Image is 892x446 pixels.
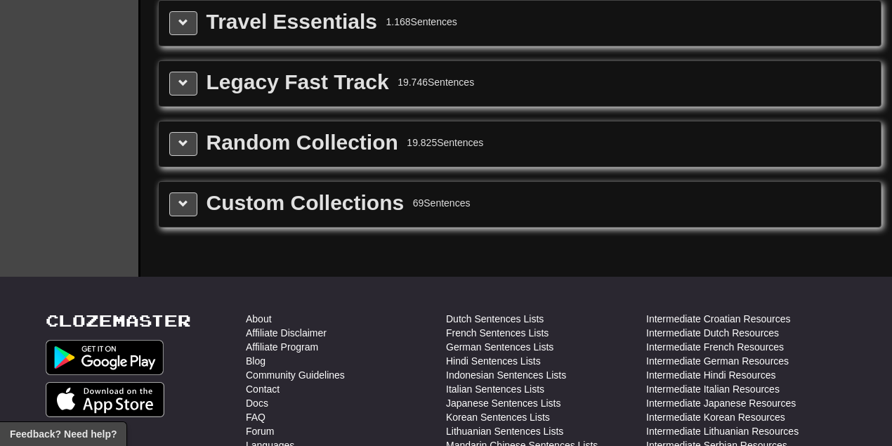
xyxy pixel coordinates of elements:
a: Intermediate Korean Resources [646,410,785,424]
div: 19.825 Sentences [407,136,483,150]
a: Affiliate Disclaimer [246,326,327,340]
a: FAQ [246,410,265,424]
a: Forum [246,424,274,438]
a: About [246,312,272,326]
a: Intermediate Japanese Resources [646,396,796,410]
a: Docs [246,396,268,410]
a: Community Guidelines [246,368,345,382]
a: Intermediate Dutch Resources [646,326,779,340]
a: German Sentences Lists [446,340,553,354]
a: Korean Sentences Lists [446,410,550,424]
a: Lithuanian Sentences Lists [446,424,563,438]
div: 1.168 Sentences [386,15,457,29]
div: Travel Essentials [206,11,378,32]
div: Legacy Fast Track [206,72,389,93]
a: Intermediate Hindi Resources [646,368,775,382]
a: Dutch Sentences Lists [446,312,544,326]
div: 69 Sentences [413,196,471,210]
a: Intermediate French Resources [646,340,784,354]
a: Intermediate Italian Resources [646,382,780,396]
img: Get it on Google Play [46,340,164,375]
a: Blog [246,354,265,368]
a: Indonesian Sentences Lists [446,368,566,382]
a: Intermediate Lithuanian Resources [646,424,799,438]
a: French Sentences Lists [446,326,549,340]
a: Italian Sentences Lists [446,382,544,396]
span: Open feedback widget [10,427,117,441]
a: Affiliate Program [246,340,318,354]
div: Random Collection [206,132,398,153]
a: Clozemaster [46,312,191,329]
img: Get it on App Store [46,382,164,417]
a: Contact [246,382,280,396]
div: 19.746 Sentences [398,75,474,89]
div: Custom Collections [206,192,405,214]
a: Hindi Sentences Lists [446,354,541,368]
a: Japanese Sentences Lists [446,396,560,410]
a: Intermediate Croatian Resources [646,312,790,326]
a: Intermediate German Resources [646,354,789,368]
